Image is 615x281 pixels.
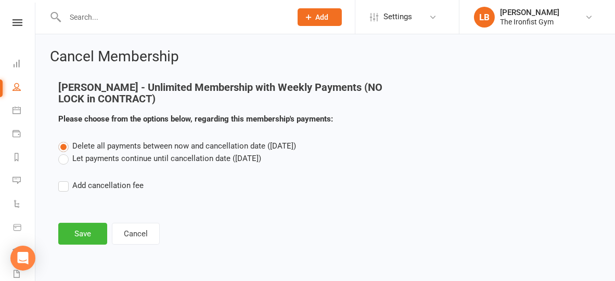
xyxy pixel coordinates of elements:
[58,82,409,104] h4: [PERSON_NAME] - Unlimited Membership with Weekly Payments (NO LOCK in CONTRACT)
[12,76,36,100] a: People
[316,13,329,21] span: Add
[474,7,495,28] div: LB
[12,100,36,123] a: Calendar
[10,246,35,271] div: Open Intercom Messenger
[50,49,600,65] h2: Cancel Membership
[58,114,333,124] strong: Please choose from the options below, regarding this membership's payments:
[383,5,412,29] span: Settings
[12,217,36,240] a: Product Sales
[58,152,261,165] label: Let payments continue until cancellation date ([DATE])
[12,53,36,76] a: Dashboard
[500,8,559,17] div: [PERSON_NAME]
[58,223,107,245] button: Save
[12,146,36,170] a: Reports
[500,17,559,26] div: The Ironfist Gym
[112,223,160,245] button: Cancel
[62,10,284,24] input: Search...
[72,141,296,151] span: Delete all payments between now and cancellation date ([DATE])
[58,179,144,192] label: Add cancellation fee
[298,8,342,26] button: Add
[12,123,36,146] a: Payments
